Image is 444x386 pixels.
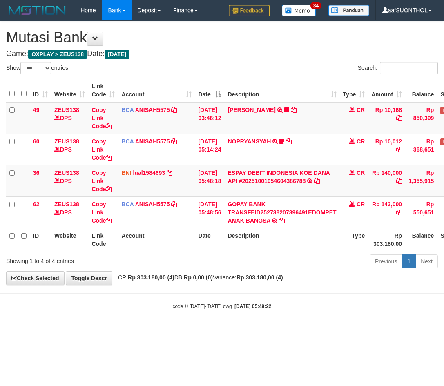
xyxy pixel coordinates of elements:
th: Balance [405,228,437,251]
span: BCA [121,107,134,113]
th: Website [51,228,88,251]
a: ANISAH5575 [135,201,170,208]
h1: Mutasi Bank [6,29,438,46]
th: Website: activate to sort column ascending [51,79,88,102]
td: Rp 140,000 [368,165,405,196]
a: Copy Link Code [91,107,112,129]
a: ZEUS138 [54,201,79,208]
a: Copy INA PAUJANAH to clipboard [291,107,297,113]
td: Rp 550,651 [405,196,437,228]
th: Rp 303.180,00 [368,228,405,251]
a: Copy ANISAH5575 to clipboard [171,201,177,208]
strong: Rp 303.180,00 (4) [237,274,283,281]
span: BCA [121,201,134,208]
a: Copy Rp 140,000 to clipboard [396,178,402,184]
td: DPS [51,165,88,196]
a: ZEUS138 [54,107,79,113]
th: Date [195,228,224,251]
a: Previous [370,254,402,268]
td: [DATE] 05:14:24 [195,134,224,165]
a: Copy Link Code [91,138,112,161]
a: Copy Link Code [91,201,112,224]
a: GOPAY BANK TRANSFEID252738207396491EDOMPET ANAK BANGSA [228,201,336,224]
a: Copy Rp 10,168 to clipboard [396,115,402,121]
span: BNI [121,170,131,176]
h4: Game: Date: [6,50,438,58]
th: Account [118,228,195,251]
span: [DATE] [105,50,129,59]
td: Rp 850,399 [405,102,437,134]
a: Toggle Descr [66,271,112,285]
strong: [DATE] 05:49:22 [234,303,271,309]
span: 60 [33,138,40,145]
td: Rp 10,168 [368,102,405,134]
td: [DATE] 05:48:18 [195,165,224,196]
a: Copy lual1584693 to clipboard [167,170,172,176]
td: [DATE] 05:48:56 [195,196,224,228]
th: Type: activate to sort column ascending [340,79,368,102]
label: Search: [358,62,438,74]
th: Type [340,228,368,251]
span: CR [357,138,365,145]
span: 34 [310,2,321,9]
a: Copy ANISAH5575 to clipboard [171,138,177,145]
th: Amount: activate to sort column ascending [368,79,405,102]
a: ZEUS138 [54,170,79,176]
span: 49 [33,107,40,113]
th: Link Code: activate to sort column ascending [88,79,118,102]
strong: Rp 0,00 (0) [184,274,213,281]
th: ID: activate to sort column ascending [30,79,51,102]
img: MOTION_logo.png [6,4,68,16]
select: Showentries [20,62,51,74]
a: NOPRYANSYAH [228,138,271,145]
img: Feedback.jpg [229,5,270,16]
a: [PERSON_NAME] [228,107,275,113]
th: ID [30,228,51,251]
a: ZEUS138 [54,138,79,145]
th: Link Code [88,228,118,251]
input: Search: [380,62,438,74]
td: Rp 368,651 [405,134,437,165]
div: Showing 1 to 4 of 4 entries [6,254,179,265]
img: panduan.png [328,5,369,16]
strong: Rp 303.180,00 (4) [128,274,174,281]
a: lual1584693 [133,170,165,176]
a: Copy ESPAY DEBIT INDONESIA KOE DANA API #20251001054604386788 to clipboard [314,178,320,184]
img: Button%20Memo.svg [282,5,316,16]
a: ANISAH5575 [135,138,170,145]
th: Balance [405,79,437,102]
span: CR [357,201,365,208]
a: ESPAY DEBIT INDONESIA KOE DANA API #20251001054604386788 [228,170,330,184]
th: Date: activate to sort column descending [195,79,224,102]
td: Rp 10,012 [368,134,405,165]
a: Copy GOPAY BANK TRANSFEID252738207396491EDOMPET ANAK BANGSA to clipboard [279,217,285,224]
a: Check Selected [6,271,65,285]
span: 36 [33,170,40,176]
th: Description [224,228,339,251]
a: Copy Rp 143,000 to clipboard [396,209,402,216]
td: DPS [51,134,88,165]
th: Account: activate to sort column ascending [118,79,195,102]
span: CR [357,107,365,113]
a: Copy NOPRYANSYAH to clipboard [286,138,292,145]
td: [DATE] 03:46:12 [195,102,224,134]
td: Rp 1,355,915 [405,165,437,196]
span: OXPLAY > ZEUS138 [28,50,87,59]
span: CR [357,170,365,176]
td: DPS [51,196,88,228]
label: Show entries [6,62,68,74]
span: 62 [33,201,40,208]
td: Rp 143,000 [368,196,405,228]
a: 1 [402,254,416,268]
a: Next [415,254,438,268]
td: DPS [51,102,88,134]
a: ANISAH5575 [135,107,170,113]
a: Copy Rp 10,012 to clipboard [396,146,402,153]
small: code © [DATE]-[DATE] dwg | [173,303,272,309]
th: Description: activate to sort column ascending [224,79,339,102]
a: Copy ANISAH5575 to clipboard [171,107,177,113]
a: Copy Link Code [91,170,112,192]
span: CR: DB: Variance: [114,274,283,281]
span: BCA [121,138,134,145]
